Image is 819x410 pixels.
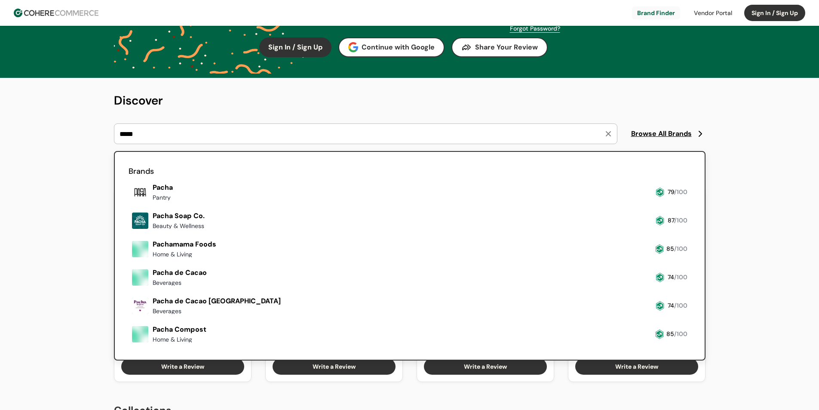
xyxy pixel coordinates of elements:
[666,330,674,338] span: 85
[259,37,331,57] button: Sign In / Sign Up
[273,358,396,375] button: Write a Review
[674,302,687,309] span: /100
[674,273,687,281] span: /100
[114,92,163,108] span: Discover
[129,166,691,177] h2: Brands
[575,358,698,375] button: Write a Review
[668,302,674,309] span: 74
[674,330,687,338] span: /100
[338,37,445,57] button: Continue with Google
[121,358,244,375] button: Write a Review
[510,24,560,33] a: Forgot Password?
[666,245,674,253] span: 85
[14,9,98,17] img: Cohere Logo
[668,273,674,281] span: 74
[668,188,674,196] span: 79
[674,216,687,224] span: /100
[674,188,687,196] span: /100
[668,216,674,224] span: 87
[674,245,687,253] span: /100
[451,37,548,57] button: Share Your Review
[631,129,692,139] span: Browse All Brands
[348,42,435,52] div: Continue with Google
[744,5,805,21] button: Sign In / Sign Up
[424,358,547,375] button: Write a Review
[631,129,706,139] a: Browse All Brands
